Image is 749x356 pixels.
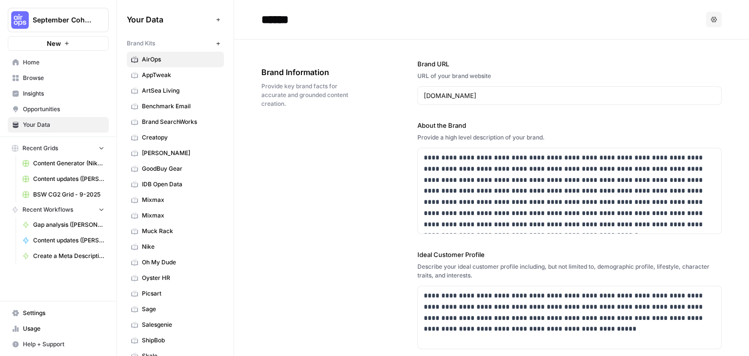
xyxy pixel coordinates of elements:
a: Gap analysis ([PERSON_NAME]) [18,217,109,233]
a: Nike [127,239,224,255]
a: Picsart [127,286,224,301]
label: About the Brand [417,120,722,130]
a: Your Data [8,117,109,133]
span: AirOps [142,55,219,64]
span: Content Generator (Nikhar) Grid [33,159,104,168]
button: Recent Grids [8,141,109,156]
span: ShipBob [142,336,219,345]
a: Muck Rack [127,223,224,239]
button: Workspace: September Cohort [8,8,109,32]
span: Salesgenie [142,320,219,329]
span: Mixmax [142,196,219,204]
span: Nike [142,242,219,251]
a: Create a Meta Description ([PERSON_NAME]) [18,248,109,264]
button: Recent Workflows [8,202,109,217]
span: BSW CG2 Grid - 9-2025 [33,190,104,199]
span: Gap analysis ([PERSON_NAME]) [33,220,104,229]
a: Creatopy [127,130,224,145]
img: September Cohort Logo [11,11,29,29]
label: Brand URL [417,59,722,69]
span: Sage [142,305,219,314]
span: Benchmark Email [142,102,219,111]
span: Create a Meta Description ([PERSON_NAME]) [33,252,104,260]
a: Insights [8,86,109,101]
span: GoodBuy Gear [142,164,219,173]
a: Brand SearchWorks [127,114,224,130]
a: Mixmax [127,208,224,223]
input: www.sundaysoccer.com [424,91,715,100]
a: ShipBob [127,333,224,348]
span: Mixmax [142,211,219,220]
span: Brand SearchWorks [142,118,219,126]
a: Sage [127,301,224,317]
span: Creatopy [142,133,219,142]
span: Your Data [127,14,212,25]
span: New [47,39,61,48]
a: AirOps [127,52,224,67]
a: Oyster HR [127,270,224,286]
span: Brand Information [261,66,363,78]
span: IDB Open Data [142,180,219,189]
span: Settings [23,309,104,317]
a: Content Generator (Nikhar) Grid [18,156,109,171]
a: Benchmark Email [127,99,224,114]
span: [PERSON_NAME] [142,149,219,158]
a: Mixmax [127,192,224,208]
span: Provide key brand facts for accurate and grounded content creation. [261,82,363,108]
span: Brand Kits [127,39,155,48]
span: Browse [23,74,104,82]
span: Usage [23,324,104,333]
a: [PERSON_NAME] [127,145,224,161]
button: Help + Support [8,336,109,352]
span: Opportunities [23,105,104,114]
span: ArtSea Living [142,86,219,95]
a: AppTweak [127,67,224,83]
span: AppTweak [142,71,219,79]
span: Content updates ([PERSON_NAME]) [33,236,104,245]
a: Oh My Dude [127,255,224,270]
span: Muck Rack [142,227,219,236]
div: Provide a high level description of your brand. [417,133,722,142]
span: Recent Workflows [22,205,73,214]
a: Salesgenie [127,317,224,333]
label: Ideal Customer Profile [417,250,722,259]
div: Describe your ideal customer profile including, but not limited to, demographic profile, lifestyl... [417,262,722,280]
span: Oyster HR [142,274,219,282]
span: Recent Grids [22,144,58,153]
button: New [8,36,109,51]
a: ArtSea Living [127,83,224,99]
span: September Cohort [33,15,92,25]
span: Oh My Dude [142,258,219,267]
span: Home [23,58,104,67]
a: BSW CG2 Grid - 9-2025 [18,187,109,202]
a: Browse [8,70,109,86]
a: Content updates ([PERSON_NAME]) [18,233,109,248]
span: Content updates ([PERSON_NAME]) [33,175,104,183]
a: Usage [8,321,109,336]
a: GoodBuy Gear [127,161,224,177]
span: Help + Support [23,340,104,349]
div: URL of your brand website [417,72,722,80]
span: Picsart [142,289,219,298]
span: Your Data [23,120,104,129]
a: IDB Open Data [127,177,224,192]
a: Opportunities [8,101,109,117]
a: Home [8,55,109,70]
a: Settings [8,305,109,321]
span: Insights [23,89,104,98]
a: Content updates ([PERSON_NAME]) [18,171,109,187]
